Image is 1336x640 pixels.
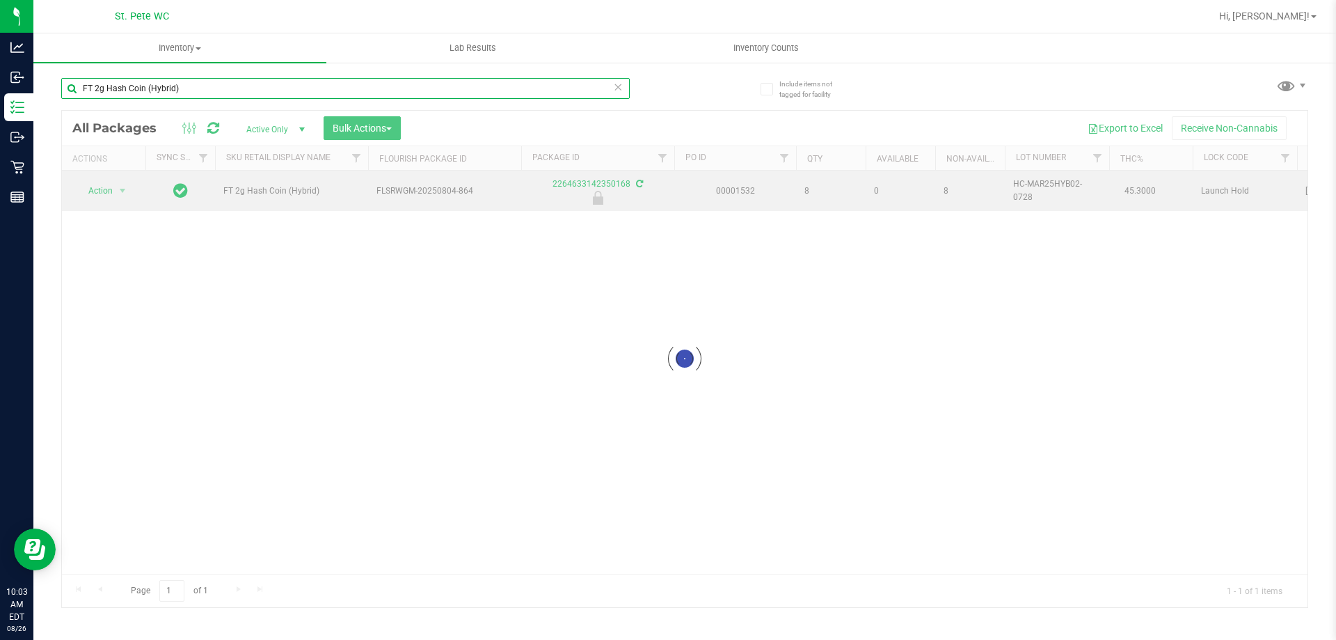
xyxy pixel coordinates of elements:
[33,42,326,54] span: Inventory
[10,130,24,144] inline-svg: Outbound
[619,33,912,63] a: Inventory Counts
[613,78,623,96] span: Clear
[61,78,630,99] input: Search Package ID, Item Name, SKU, Lot or Part Number...
[715,42,818,54] span: Inventory Counts
[326,33,619,63] a: Lab Results
[779,79,849,100] span: Include items not tagged for facility
[10,160,24,174] inline-svg: Retail
[6,586,27,623] p: 10:03 AM EDT
[115,10,169,22] span: St. Pete WC
[10,190,24,204] inline-svg: Reports
[10,40,24,54] inline-svg: Analytics
[33,33,326,63] a: Inventory
[10,100,24,114] inline-svg: Inventory
[10,70,24,84] inline-svg: Inbound
[1219,10,1310,22] span: Hi, [PERSON_NAME]!
[6,623,27,634] p: 08/26
[431,42,515,54] span: Lab Results
[14,529,56,570] iframe: Resource center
